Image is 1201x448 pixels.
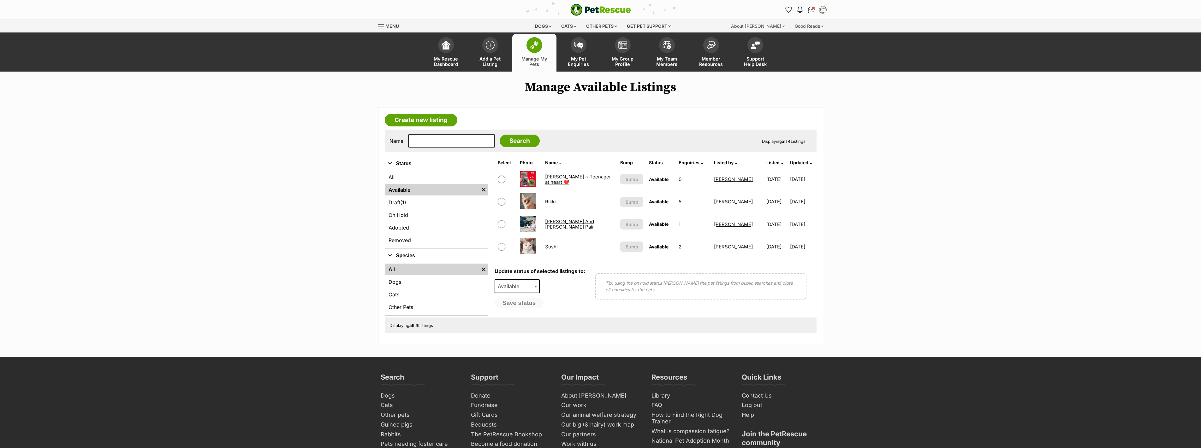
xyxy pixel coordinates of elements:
[400,199,406,206] span: (1)
[385,264,479,275] a: All
[517,158,542,168] th: Photo
[766,160,780,165] span: Listed
[649,177,669,182] span: Available
[609,56,637,67] span: My Group Profile
[751,41,760,49] img: help-desk-icon-fdf02630f3aa405de69fd3d07c3f3aa587a6932b1a1747fa1d2bba05be0121f9.svg
[385,252,488,260] button: Species
[468,410,552,420] a: Gift Cards
[626,243,638,250] span: Bump
[784,5,828,15] ul: Account quick links
[733,34,777,72] a: Support Help Desk
[570,4,631,16] a: PetRescue
[468,400,552,410] a: Fundraise
[676,213,711,235] td: 1
[649,400,733,410] a: FAQ
[645,34,689,72] a: My Team Members
[559,420,643,430] a: Our big (& hairy) work map
[495,298,544,308] button: Save status
[530,41,539,49] img: manage-my-pets-icon-02211641906a0b7f246fdf0571729dbe1e7629f14944591b6c1af311fb30b64b.svg
[653,56,681,67] span: My Team Members
[764,191,789,212] td: [DATE]
[820,7,826,13] img: Merna Karam profile pic
[570,4,631,16] img: logo-e224e6f780fb5917bec1dbf3a21bbac754714ae5b6737aabdf751b685950b380.svg
[697,56,725,67] span: Member Resources
[574,42,583,49] img: pet-enquiries-icon-7e3ad2cf08bfb03b45e93fb7055b45f3efa6380592205ae92323e6603595dc1f.svg
[620,219,644,230] button: Bump
[646,158,675,168] th: Status
[545,244,558,250] a: Sushi
[626,199,638,205] span: Bump
[790,20,828,32] div: Good Reads
[790,160,812,165] a: Updated
[468,430,552,439] a: The PetRescue Bookshop
[620,241,644,252] button: Bump
[622,20,675,32] div: Get pet support
[741,56,770,67] span: Support Help Desk
[762,139,806,144] span: Displaying Listings
[559,400,643,410] a: Our work
[378,430,462,439] a: Rabbits
[531,20,556,32] div: Dogs
[495,268,585,274] label: Update status of selected listings to:
[495,158,517,168] th: Select
[468,420,552,430] a: Bequests
[714,160,734,165] span: Listed by
[618,41,627,49] img: group-profile-icon-3fa3cf56718a62981997c0bc7e787c4b2cf8bcc04b72c1350f741eb67cf2f40e.svg
[385,262,488,315] div: Species
[649,427,733,436] a: What is compassion fatigue?
[784,5,794,15] a: Favourites
[495,282,526,291] span: Available
[385,160,488,168] button: Status
[557,20,581,32] div: Cats
[676,191,711,212] td: 5
[679,160,703,165] a: Enquiries
[385,222,488,233] a: Adopted
[561,373,599,385] h3: Our Impact
[618,158,646,168] th: Bump
[385,197,488,208] a: Draft
[714,244,753,250] a: [PERSON_NAME]
[559,410,643,420] a: Our animal welfare strategy
[714,176,753,182] a: [PERSON_NAME]
[764,168,789,190] td: [DATE]
[468,391,552,401] a: Donate
[663,41,671,49] img: team-members-icon-5396bd8760b3fe7c0b43da4ab00e1e3bb1a5d9ba89233759b79545d2d3fc5d0d.svg
[742,373,781,385] h3: Quick Links
[790,191,816,212] td: [DATE]
[564,56,593,67] span: My Pet Enquiries
[468,34,512,72] a: Add a Pet Listing
[486,41,495,49] img: add-pet-listing-icon-0afa8454b4691262ce3f59096e99ab1cd57d4a30225e0717b998d2c9b9846f56.svg
[795,5,805,15] button: Notifications
[381,373,404,385] h3: Search
[424,34,468,72] a: My Rescue Dashboard
[545,174,611,185] a: [PERSON_NAME] ~ Teenager at heart ❤️
[545,199,556,205] a: Rikki
[679,160,699,165] span: translation missing: en.admin.listings.index.attributes.enquiries
[495,279,540,293] span: Available
[790,236,816,258] td: [DATE]
[676,236,711,258] td: 2
[385,170,488,248] div: Status
[378,391,462,401] a: Dogs
[559,430,643,439] a: Our partners
[385,184,479,195] a: Available
[766,160,783,165] a: Listed
[545,218,594,230] a: [PERSON_NAME] And [PERSON_NAME] Pair
[385,23,399,29] span: Menu
[739,391,823,401] a: Contact Us
[649,199,669,204] span: Available
[808,7,815,13] img: chat-41dd97257d64d25036548639549fe6c8038ab92f7586957e7f3b1b290dea8141.svg
[782,139,791,144] strong: all 4
[389,323,433,328] span: Displaying Listings
[764,236,789,258] td: [DATE]
[582,20,621,32] div: Other pets
[620,174,644,184] button: Bump
[556,34,601,72] a: My Pet Enquiries
[649,391,733,401] a: Library
[714,199,753,205] a: [PERSON_NAME]
[385,289,488,300] a: Cats
[385,209,488,221] a: On Hold
[764,213,789,235] td: [DATE]
[739,400,823,410] a: Log out
[409,323,418,328] strong: all 4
